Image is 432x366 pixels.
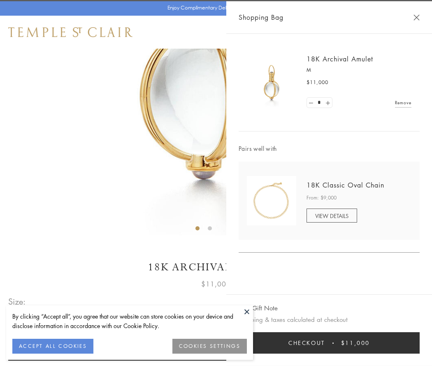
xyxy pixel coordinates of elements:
[8,260,424,274] h1: 18K Archival Amulet
[167,4,261,12] p: Enjoy Complimentary Delivery & Returns
[12,312,247,331] div: By clicking “Accept all”, you agree that our website can store cookies on your device and disclos...
[247,58,296,107] img: 18K Archival Amulet
[8,27,132,37] img: Temple St. Clair
[239,303,278,313] button: Add Gift Note
[12,339,93,354] button: ACCEPT ALL COOKIES
[341,338,370,347] span: $11,000
[307,209,357,223] a: VIEW DETAILS
[395,98,411,107] a: Remove
[8,295,26,308] span: Size:
[307,194,337,202] span: From: $9,000
[307,54,373,63] a: 18K Archival Amulet
[172,339,247,354] button: COOKIES SETTINGS
[413,14,420,21] button: Close Shopping Bag
[239,314,420,325] p: Shipping & taxes calculated at checkout
[239,12,283,23] span: Shopping Bag
[323,98,332,108] a: Set quantity to 2
[247,176,296,225] img: N88865-OV18
[239,144,420,153] span: Pairs well with
[307,66,411,74] p: M
[288,338,325,347] span: Checkout
[307,78,328,87] span: $11,000
[239,332,420,354] button: Checkout $11,000
[315,212,348,220] span: VIEW DETAILS
[307,181,384,190] a: 18K Classic Oval Chain
[201,279,231,289] span: $11,000
[307,98,315,108] a: Set quantity to 0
